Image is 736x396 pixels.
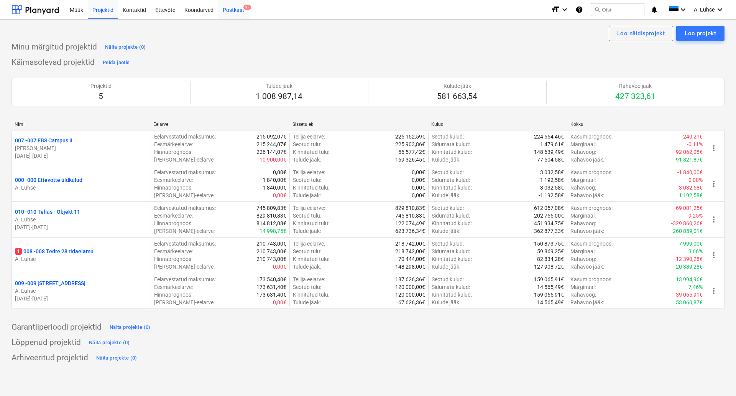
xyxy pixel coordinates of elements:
[15,247,94,255] p: 008 - 008 Tedre 28 ridaelamu
[570,168,613,176] p: Kasumiprognoos :
[432,219,472,227] p: Kinnitatud kulud :
[432,227,460,235] p: Kulude jääk :
[293,247,321,255] p: Seotud tulu :
[293,191,321,199] p: Tulude jääk :
[395,212,425,219] p: 745 810,83€
[94,352,139,364] button: Näita projekte (0)
[570,212,596,219] p: Marginaal :
[15,208,148,231] div: 010 -010 Tehas - Objekt 11A. Luhse[DATE]-[DATE]
[687,140,703,148] p: -0,11%
[293,140,321,148] p: Seotud tulu :
[537,156,564,163] p: 77 504,58€
[154,212,193,219] p: Eesmärkeelarve :
[395,204,425,212] p: 829 810,83€
[15,279,148,302] div: 009 -009 [STREET_ADDRESS]A. Luhse[DATE]-[DATE]
[256,240,286,247] p: 210 743,00€
[677,184,703,191] p: -3 032,58€
[256,291,286,299] p: 173 631,40€
[258,156,286,163] p: -10 900,00€
[673,227,703,235] p: 260 859,01€
[682,133,703,140] p: -240,21€
[432,283,470,291] p: Sidumata kulud :
[154,219,192,227] p: Hinnaprognoos :
[432,156,460,163] p: Kulude jääk :
[594,7,600,13] span: search
[15,295,148,302] p: [DATE] - [DATE]
[432,276,464,283] p: Seotud kulud :
[273,299,286,306] p: 0,00€
[103,41,148,53] button: Näita projekte (0)
[540,184,564,191] p: 3 032,58€
[534,212,564,219] p: 202 755,00€
[412,184,425,191] p: 0,00€
[101,56,131,69] button: Peida jaotis
[551,5,560,14] i: format_size
[273,191,286,199] p: 0,00€
[263,184,286,191] p: 1 840,00€
[263,176,286,184] p: 1 840,00€
[154,140,193,148] p: Eesmärkeelarve :
[534,148,564,156] p: 148 639,49€
[273,263,286,271] p: 0,00€
[103,58,130,67] div: Peida jaotis
[570,276,613,283] p: Kasumiprognoos :
[154,247,193,255] p: Eesmärkeelarve :
[11,322,102,333] p: Garantiiperioodi projektid
[709,251,718,260] span: more_vert
[15,137,148,160] div: 007 -007 EBS Campus II[PERSON_NAME][DATE]-[DATE]
[687,212,703,219] p: -9,25%
[575,5,583,14] i: Abikeskus
[15,223,148,231] p: [DATE] - [DATE]
[293,176,321,184] p: Seotud tulu :
[674,148,703,156] p: -92 062,08€
[260,227,286,235] p: 14 998,75€
[570,122,703,127] div: Kokku
[537,299,564,306] p: 14 565,49€
[534,227,564,235] p: 362 877,33€
[432,263,460,271] p: Kulude jääk :
[679,191,703,199] p: 1 192,58€
[89,338,130,347] div: Näita projekte (0)
[395,276,425,283] p: 187 626,36€
[153,122,286,127] div: Eelarve
[570,133,613,140] p: Kasumiprognoos :
[431,122,564,127] div: Kulud
[715,5,724,14] i: keyboard_arrow_down
[154,299,215,306] p: [PERSON_NAME]-eelarve :
[709,286,718,295] span: more_vert
[395,219,425,227] p: 122 074,49€
[293,255,329,263] p: Kinnitatud tulu :
[437,91,477,102] p: 581 663,54
[676,26,724,41] button: Loo projekt
[570,263,604,271] p: Rahavoo jääk :
[15,247,148,263] div: 1008 -008 Tedre 28 ridaelamuA. Luhse
[432,176,470,184] p: Sidumata kulud :
[15,137,72,144] p: 007 - 007 EBS Campus II
[154,204,216,212] p: Eelarvestatud maksumus :
[540,140,564,148] p: 1 479,61€
[256,283,286,291] p: 173 631,40€
[432,140,470,148] p: Sidumata kulud :
[432,204,464,212] p: Seotud kulud :
[437,82,477,90] p: Kulude jääk
[293,168,325,176] p: Tellija eelarve :
[685,28,716,38] div: Loo projekt
[293,184,329,191] p: Kinnitatud tulu :
[395,283,425,291] p: 120 000,00€
[534,204,564,212] p: 612 057,08€
[617,28,665,38] div: Loo näidisprojekt
[154,276,216,283] p: Eelarvestatud maksumus :
[15,208,80,216] p: 010 - 010 Tehas - Objekt 11
[432,240,464,247] p: Seotud kulud :
[570,240,613,247] p: Kasumiprognoos :
[570,227,604,235] p: Rahavoo jääk :
[256,212,286,219] p: 829 810,83€
[698,359,736,396] div: Vestlusvidin
[15,248,22,255] span: 1
[15,176,82,184] p: 000 - 000 Ettevõtte üldkulud
[534,263,564,271] p: 127 908,72€
[154,133,216,140] p: Eelarvestatud maksumus :
[694,7,715,13] span: A. Luhse
[679,240,703,247] p: 7 999,00€
[293,212,321,219] p: Seotud tulu :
